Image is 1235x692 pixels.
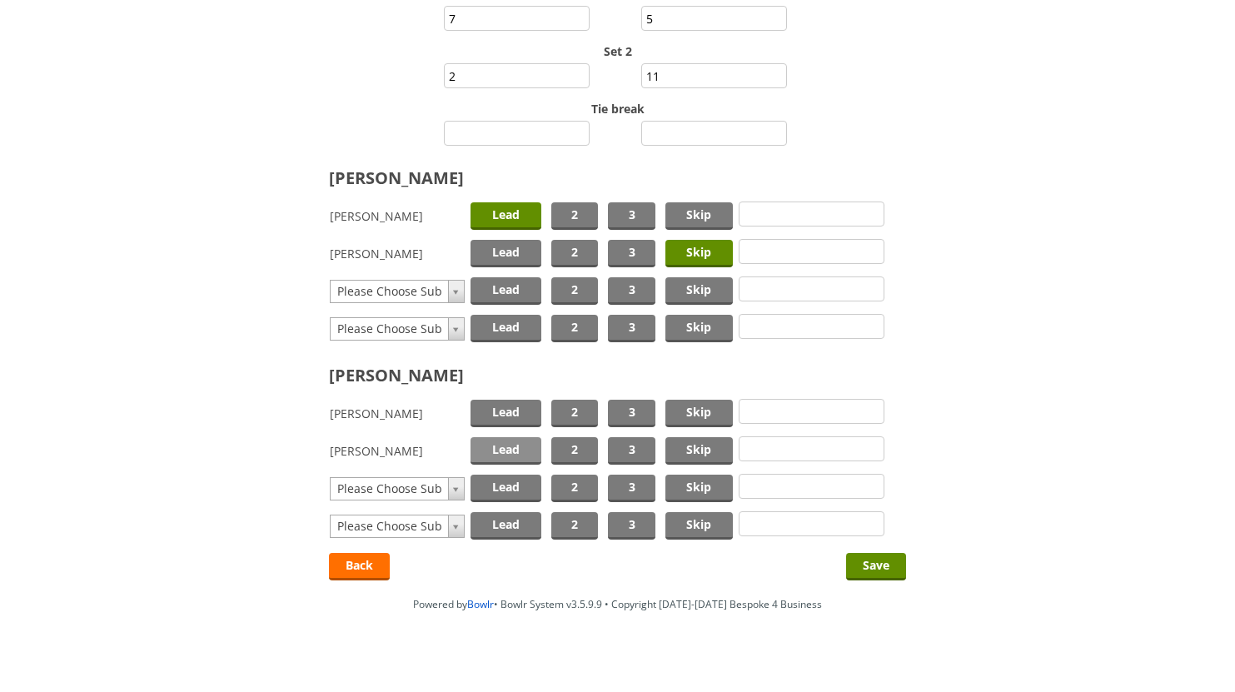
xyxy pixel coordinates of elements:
label: Tie break [17,101,1218,117]
span: 3 [608,512,655,540]
a: Back [329,553,390,580]
h2: [PERSON_NAME] [329,167,906,189]
span: Please Choose Sub [337,318,442,340]
td: [PERSON_NAME] [329,197,466,235]
a: Please Choose Sub [330,477,465,500]
a: Please Choose Sub [330,280,465,303]
span: 3 [608,202,655,230]
a: Bowlr [467,597,494,611]
span: Please Choose Sub [337,478,442,500]
span: 2 [551,400,598,427]
span: Skip [665,240,733,267]
span: Lead [471,277,541,305]
span: 2 [551,202,598,230]
span: 2 [551,315,598,342]
span: 2 [551,512,598,540]
a: Please Choose Sub [330,317,465,341]
span: 3 [608,400,655,427]
span: Skip [665,277,733,305]
span: 2 [551,437,598,465]
span: Lead [471,240,541,267]
span: Lead [471,475,541,502]
span: Please Choose Sub [337,281,442,302]
span: 3 [608,240,655,267]
span: Skip [665,400,733,427]
span: 2 [551,277,598,305]
span: Skip [665,475,733,502]
span: Please Choose Sub [337,515,442,537]
span: Lead [471,202,541,230]
span: Skip [665,202,733,230]
span: 2 [551,475,598,502]
span: 3 [608,437,655,465]
td: [PERSON_NAME] [329,235,466,272]
span: Skip [665,315,733,342]
span: Skip [665,512,733,540]
input: Save [846,553,906,580]
span: 3 [608,315,655,342]
span: Lead [471,315,541,342]
span: 2 [551,240,598,267]
span: Lead [471,512,541,540]
a: Please Choose Sub [330,515,465,538]
span: Lead [471,437,541,465]
span: Powered by • Bowlr System v3.5.9.9 • Copyright [DATE]-[DATE] Bespoke 4 Business [413,597,822,611]
h2: [PERSON_NAME] [329,364,906,386]
label: Set 2 [17,43,1218,59]
span: 3 [608,277,655,305]
span: 3 [608,475,655,502]
td: [PERSON_NAME] [329,395,466,432]
span: Skip [665,437,733,465]
span: Lead [471,400,541,427]
td: [PERSON_NAME] [329,432,466,470]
